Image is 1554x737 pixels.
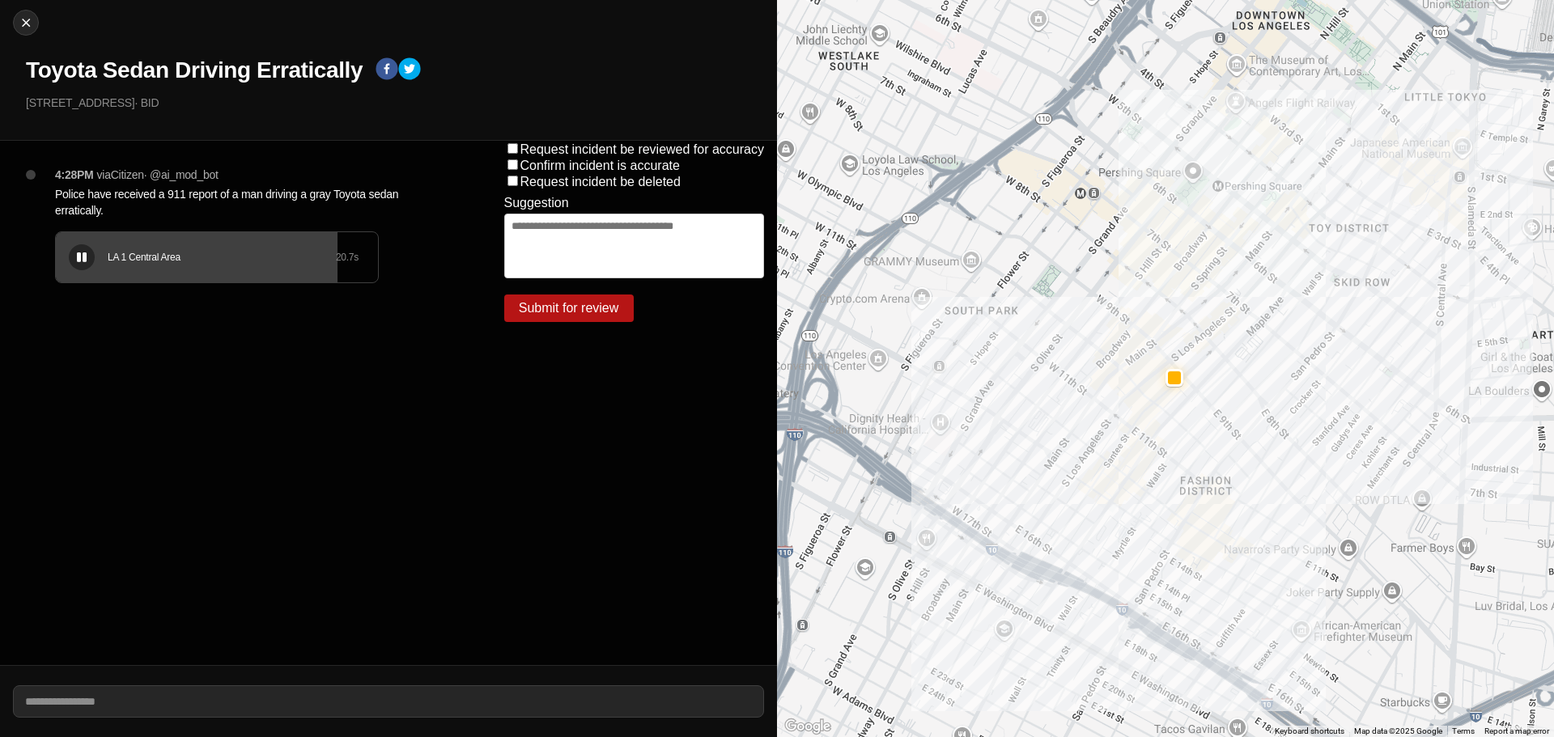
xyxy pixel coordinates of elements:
[376,57,398,83] button: facebook
[26,95,764,111] p: [STREET_ADDRESS] · BID
[781,716,834,737] img: Google
[520,159,680,172] label: Confirm incident is accurate
[504,294,634,322] button: Submit for review
[1354,726,1442,735] span: Map data ©2025 Google
[520,142,765,156] label: Request incident be reviewed for accuracy
[1275,726,1344,737] button: Keyboard shortcuts
[18,15,34,31] img: cancel
[504,196,569,210] label: Suggestion
[108,251,336,264] div: LA 1 Central Area
[55,186,439,218] p: Police have received a 911 report of a man driving a gray Toyota sedan erratically.
[336,251,359,264] div: 20.7 s
[520,175,681,188] label: Request incident be deleted
[26,56,363,85] h1: Toyota Sedan Driving Erratically
[781,716,834,737] a: Open this area in Google Maps (opens a new window)
[55,167,94,183] p: 4:28PM
[1452,726,1475,735] a: Terms (opens in new tab)
[398,57,421,83] button: twitter
[1484,726,1549,735] a: Report a map error
[13,10,39,36] button: cancel
[97,167,219,183] p: via Citizen · @ ai_mod_bot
